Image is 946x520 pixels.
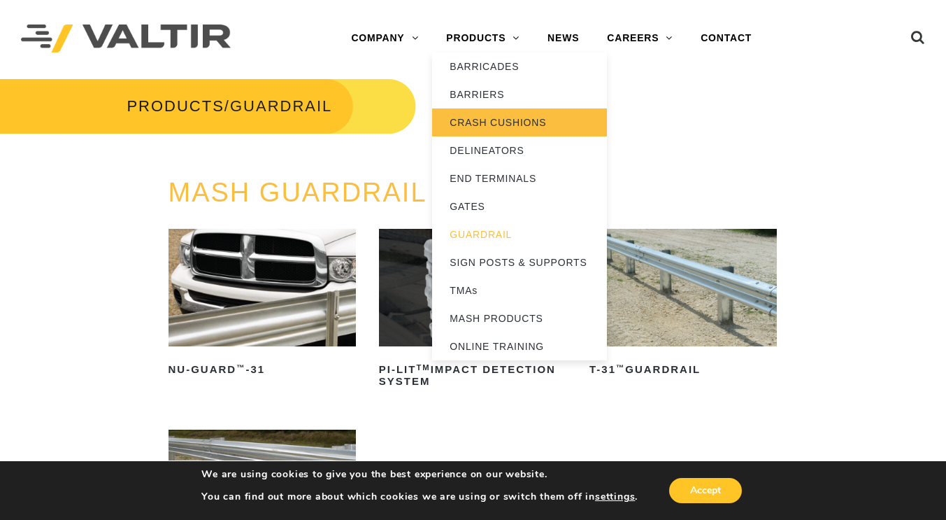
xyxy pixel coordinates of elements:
[169,359,356,381] h2: NU-GUARD -31
[337,24,432,52] a: COMPANY
[589,359,777,381] h2: T-31 Guardrail
[416,363,430,372] sup: TM
[432,52,607,80] a: BARRICADES
[21,24,231,53] img: Valtir
[432,24,533,52] a: PRODUCTS
[432,192,607,220] a: GATES
[593,24,687,52] a: CAREERS
[616,363,625,372] sup: ™
[201,491,638,503] p: You can find out more about which cookies we are using or switch them off in .
[230,97,332,115] span: GUARDRAIL
[127,97,224,115] a: PRODUCTS
[589,229,777,381] a: T-31™Guardrail
[432,332,607,360] a: ONLINE TRAINING
[432,220,607,248] a: GUARDRAIL
[169,178,427,207] a: MASH GUARDRAIL
[236,363,245,372] sup: ™
[169,229,356,381] a: NU-GUARD™-31
[533,24,593,52] a: NEWS
[432,248,607,276] a: SIGN POSTS & SUPPORTS
[432,304,607,332] a: MASH PRODUCTS
[687,24,766,52] a: CONTACT
[432,108,607,136] a: CRASH CUSHIONS
[432,276,607,304] a: TMAs
[201,468,638,481] p: We are using cookies to give you the best experience on our website.
[432,80,607,108] a: BARRIERS
[669,478,742,503] button: Accept
[379,229,566,393] a: PI-LITTMImpact Detection System
[595,491,635,503] button: settings
[379,359,566,393] h2: PI-LIT Impact Detection System
[432,164,607,192] a: END TERMINALS
[432,136,607,164] a: DELINEATORS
